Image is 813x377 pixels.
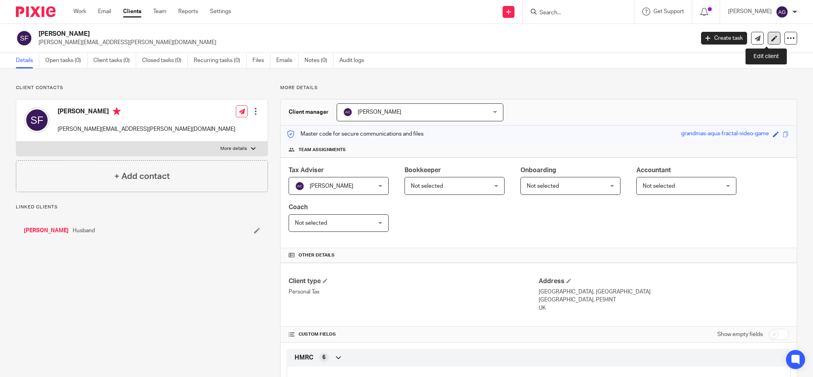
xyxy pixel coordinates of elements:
p: UK [539,304,789,312]
h4: Client type [289,277,539,286]
span: Team assignments [299,147,346,153]
span: Tax Adviser [289,167,324,173]
p: [PERSON_NAME][EMAIL_ADDRESS][PERSON_NAME][DOMAIN_NAME] [39,39,689,47]
h4: Address [539,277,789,286]
a: Files [252,53,270,68]
p: [PERSON_NAME][EMAIL_ADDRESS][PERSON_NAME][DOMAIN_NAME] [58,125,235,133]
span: [PERSON_NAME] [310,183,353,189]
a: Audit logs [339,53,370,68]
span: Onboarding [520,167,556,173]
a: Settings [210,8,231,16]
img: svg%3E [16,30,33,47]
span: Not selected [411,183,443,189]
p: Linked clients [16,204,268,210]
p: [PERSON_NAME] [728,8,772,16]
span: Accountant [636,167,671,173]
h4: [PERSON_NAME] [58,107,235,117]
img: svg%3E [24,107,50,133]
p: More details [280,85,797,91]
span: Coach [289,204,308,210]
a: Client tasks (0) [93,53,136,68]
h3: Client manager [289,108,329,116]
p: Master code for secure communications and files [287,130,424,138]
a: Recurring tasks (0) [194,53,247,68]
span: Bookkeeper [405,167,441,173]
h4: CUSTOM FIELDS [289,331,539,338]
span: Other details [299,252,335,258]
span: HMRC [295,354,313,362]
span: [PERSON_NAME] [358,109,401,115]
p: [GEOGRAPHIC_DATA], PE94NT [539,296,789,304]
span: 6 [322,354,326,361]
a: Details [16,53,39,68]
a: Reports [178,8,198,16]
h4: + Add contact [114,170,170,183]
input: Search [539,10,610,17]
a: Notes (0) [304,53,333,68]
a: Team [153,8,166,16]
h2: [PERSON_NAME] [39,30,559,38]
i: Primary [113,107,121,115]
a: Clients [123,8,141,16]
a: [PERSON_NAME] [24,227,69,235]
p: Client contacts [16,85,268,91]
a: Create task [701,32,747,45]
span: Not selected [643,183,675,189]
label: Show empty fields [717,330,763,338]
p: [GEOGRAPHIC_DATA], [GEOGRAPHIC_DATA] [539,288,789,296]
a: Emails [276,53,299,68]
p: Personal Tax [289,288,539,296]
span: Not selected [527,183,559,189]
img: svg%3E [343,107,353,117]
a: Work [73,8,86,16]
div: grandmas-aqua-fractal-video-game [681,130,769,139]
img: svg%3E [776,6,788,18]
span: Get Support [653,9,684,14]
img: svg%3E [295,181,304,191]
span: Not selected [295,220,327,226]
span: Husband [73,227,95,235]
a: Closed tasks (0) [142,53,188,68]
img: Pixie [16,6,56,17]
a: Open tasks (0) [45,53,87,68]
a: Email [98,8,111,16]
p: More details [220,146,247,152]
